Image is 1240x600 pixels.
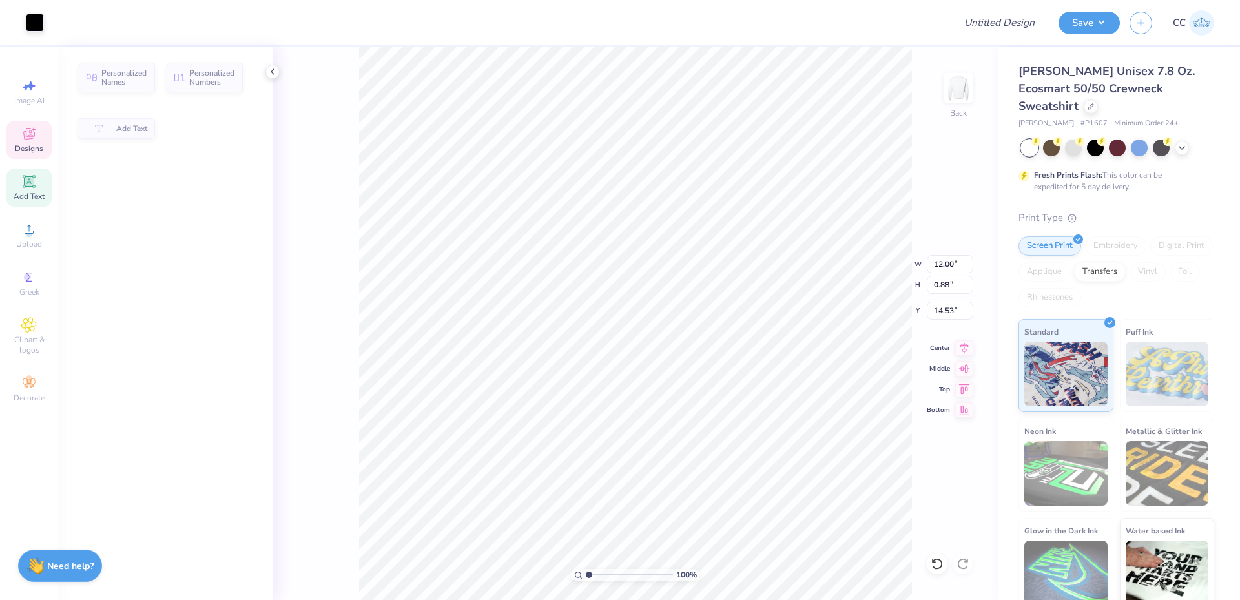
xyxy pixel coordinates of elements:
span: Middle [927,364,950,373]
div: Digital Print [1150,236,1213,256]
span: Image AI [14,96,45,106]
span: 100 % [676,569,697,581]
span: Bottom [927,406,950,415]
span: Top [927,385,950,394]
div: Applique [1018,262,1070,282]
span: Glow in the Dark Ink [1024,524,1098,537]
img: Standard [1024,342,1108,406]
span: Water based Ink [1126,524,1185,537]
span: Center [927,344,950,353]
span: Designs [15,143,43,154]
span: Minimum Order: 24 + [1114,118,1179,129]
span: Greek [19,287,39,297]
strong: Fresh Prints Flash: [1034,170,1102,180]
span: # P1607 [1080,118,1108,129]
input: Untitled Design [954,10,1049,36]
div: This color can be expedited for 5 day delivery. [1034,169,1193,192]
span: CC [1173,16,1186,30]
img: Chielo Calimbo [1189,10,1214,36]
span: Upload [16,239,42,249]
div: Rhinestones [1018,288,1081,307]
div: Transfers [1074,262,1126,282]
span: Clipart & logos [6,335,52,355]
span: Decorate [14,393,45,403]
div: Screen Print [1018,236,1081,256]
div: Vinyl [1130,262,1166,282]
img: Metallic & Glitter Ink [1126,441,1209,506]
span: Add Text [116,124,147,133]
img: Puff Ink [1126,342,1209,406]
div: Print Type [1018,211,1214,225]
span: Metallic & Glitter Ink [1126,424,1202,438]
a: CC [1173,10,1214,36]
strong: Need help? [47,560,94,572]
div: Back [950,107,967,119]
span: Puff Ink [1126,325,1153,338]
button: Save [1059,12,1120,34]
span: Personalized Names [101,68,147,87]
span: Neon Ink [1024,424,1056,438]
span: Personalized Numbers [189,68,235,87]
img: Back [945,75,971,101]
span: [PERSON_NAME] Unisex 7.8 Oz. Ecosmart 50/50 Crewneck Sweatshirt [1018,63,1195,114]
span: Standard [1024,325,1059,338]
div: Embroidery [1085,236,1146,256]
img: Neon Ink [1024,441,1108,506]
span: [PERSON_NAME] [1018,118,1074,129]
span: Add Text [14,191,45,202]
div: Foil [1170,262,1200,282]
